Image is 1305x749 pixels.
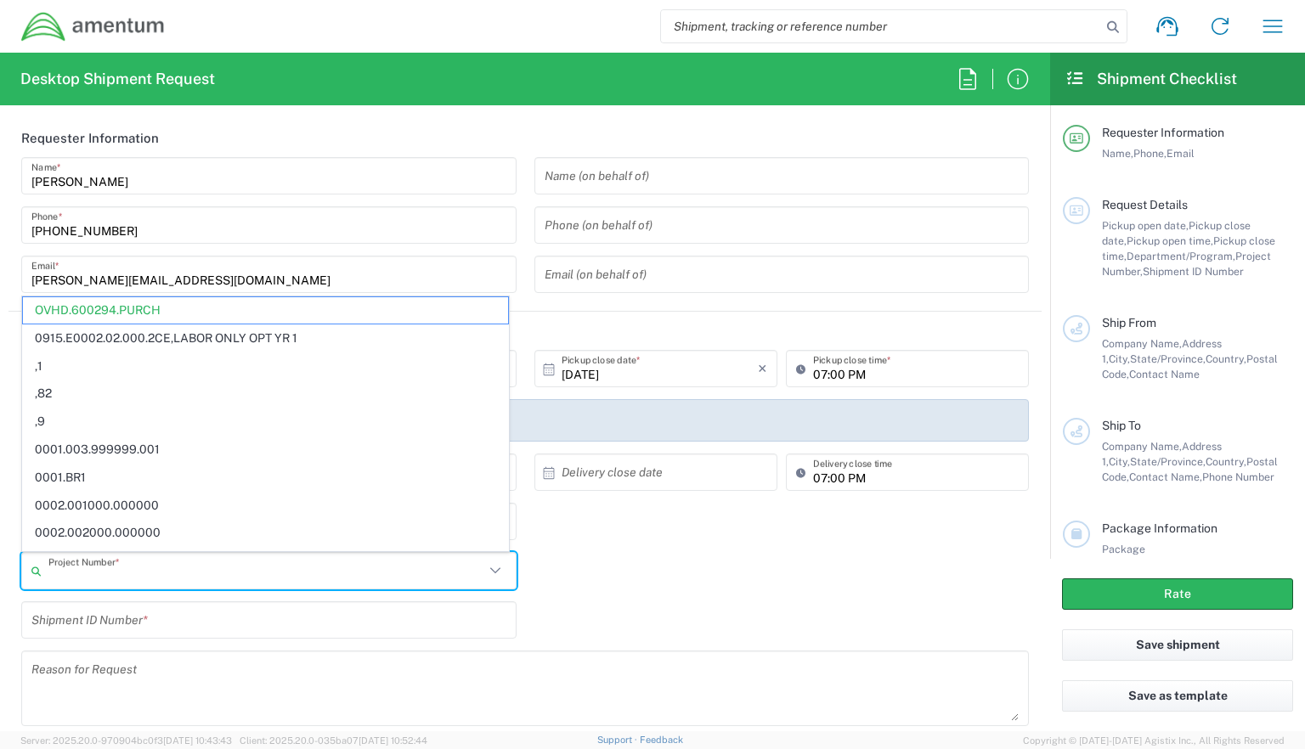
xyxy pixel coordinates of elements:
[1102,198,1188,211] span: Request Details
[163,735,232,746] span: [DATE] 10:43:43
[23,493,508,519] span: 0002.001000.000000
[1206,455,1246,468] span: Country,
[1062,680,1293,712] button: Save as template
[1023,733,1285,748] span: Copyright © [DATE]-[DATE] Agistix Inc., All Rights Reserved
[1129,368,1200,380] span: Contact Name
[1109,352,1130,365] span: City,
[1167,147,1195,160] span: Email
[359,735,427,746] span: [DATE] 10:52:44
[1102,440,1182,453] span: Company Name,
[1206,352,1246,365] span: Country,
[1130,352,1206,365] span: State/Province,
[758,355,767,382] i: ×
[20,11,166,42] img: dyncorp
[1102,337,1182,350] span: Company Name,
[1211,558,1242,571] span: Width,
[23,353,508,380] span: ,1
[23,297,508,324] span: OVHD.600294.PURCH
[1102,419,1141,432] span: Ship To
[23,548,508,574] span: 0008.00.INVT00.00.00
[240,735,427,746] span: Client: 2025.20.0-035ba07
[661,10,1101,42] input: Shipment, tracking or reference number
[1129,470,1202,483] span: Contact Name,
[23,520,508,546] span: 0002.002000.000000
[20,735,232,746] span: Server: 2025.20.0-970904bc0f3
[23,465,508,491] span: 0001.BR1
[1062,578,1293,610] button: Rate
[1108,558,1133,571] span: Type,
[23,325,508,352] span: 0915.E0002.02.000.2CE,LABOR ONLY OPT YR 1
[23,436,508,463] span: 0001.003.999999.001
[640,735,683,745] a: Feedback
[1242,558,1278,571] span: Height,
[1102,219,1189,232] span: Pickup open date,
[23,380,508,407] span: ,82
[1109,455,1130,468] span: City,
[1127,234,1213,247] span: Pickup open time,
[1102,543,1145,571] span: Package 1:
[1130,455,1206,468] span: State/Province,
[20,69,215,89] h2: Desktop Shipment Request
[1102,126,1224,139] span: Requester Information
[21,130,159,147] h2: Requester Information
[1102,521,1217,535] span: Package Information
[23,408,508,435] span: ,9
[1174,558,1211,571] span: Length,
[1102,147,1133,160] span: Name,
[1143,265,1244,278] span: Shipment ID Number
[1133,147,1167,160] span: Phone,
[1202,470,1274,483] span: Phone Number
[1133,558,1174,571] span: Number,
[1102,316,1156,329] span: Ship From
[1065,69,1237,89] h2: Shipment Checklist
[597,735,640,745] a: Support
[1127,250,1235,262] span: Department/Program,
[1062,629,1293,661] button: Save shipment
